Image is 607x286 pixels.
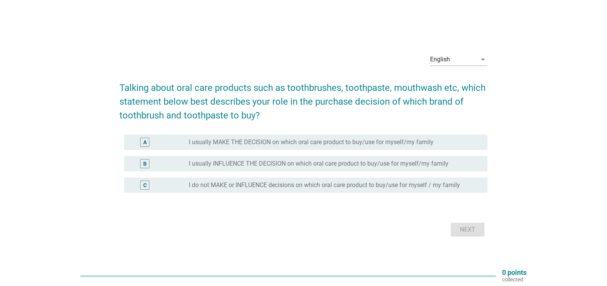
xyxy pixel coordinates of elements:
div: C [143,181,147,189]
i: arrow_drop_down [478,55,488,64]
label: I do not MAKE or INFLUENCE decisions on which oral care product to buy/use for myself / my family [189,181,460,189]
label: I usually INFLUENCE THE DECISION on which oral care product to buy/use for myself/my family [189,160,448,168]
div: A [143,138,147,146]
div: English [430,56,450,63]
p: collected [502,276,527,283]
div: B [143,160,147,168]
label: I usually MAKE THE DECISION on which oral care product to buy/use for myself/my family [189,138,434,146]
h2: Talking about oral care products such as toothbrushes, toothpaste, mouthwash etc, which statement... [119,73,488,122]
p: 0 points [502,269,527,276]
